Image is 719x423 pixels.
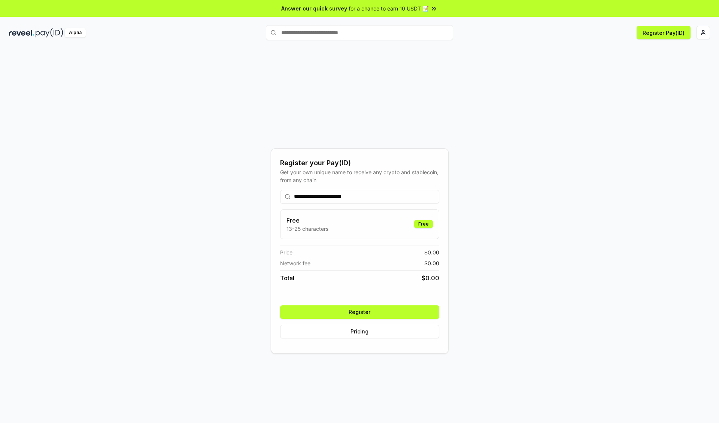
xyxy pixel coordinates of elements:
[637,26,691,39] button: Register Pay(ID)
[280,305,439,319] button: Register
[280,168,439,184] div: Get your own unique name to receive any crypto and stablecoin, from any chain
[349,4,429,12] span: for a chance to earn 10 USDT 📝
[424,248,439,256] span: $ 0.00
[286,216,328,225] h3: Free
[422,274,439,282] span: $ 0.00
[280,248,292,256] span: Price
[9,28,34,37] img: reveel_dark
[286,225,328,233] p: 13-25 characters
[280,325,439,338] button: Pricing
[36,28,63,37] img: pay_id
[280,158,439,168] div: Register your Pay(ID)
[280,274,294,282] span: Total
[281,4,347,12] span: Answer our quick survey
[414,220,433,228] div: Free
[280,259,310,267] span: Network fee
[65,28,86,37] div: Alpha
[424,259,439,267] span: $ 0.00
